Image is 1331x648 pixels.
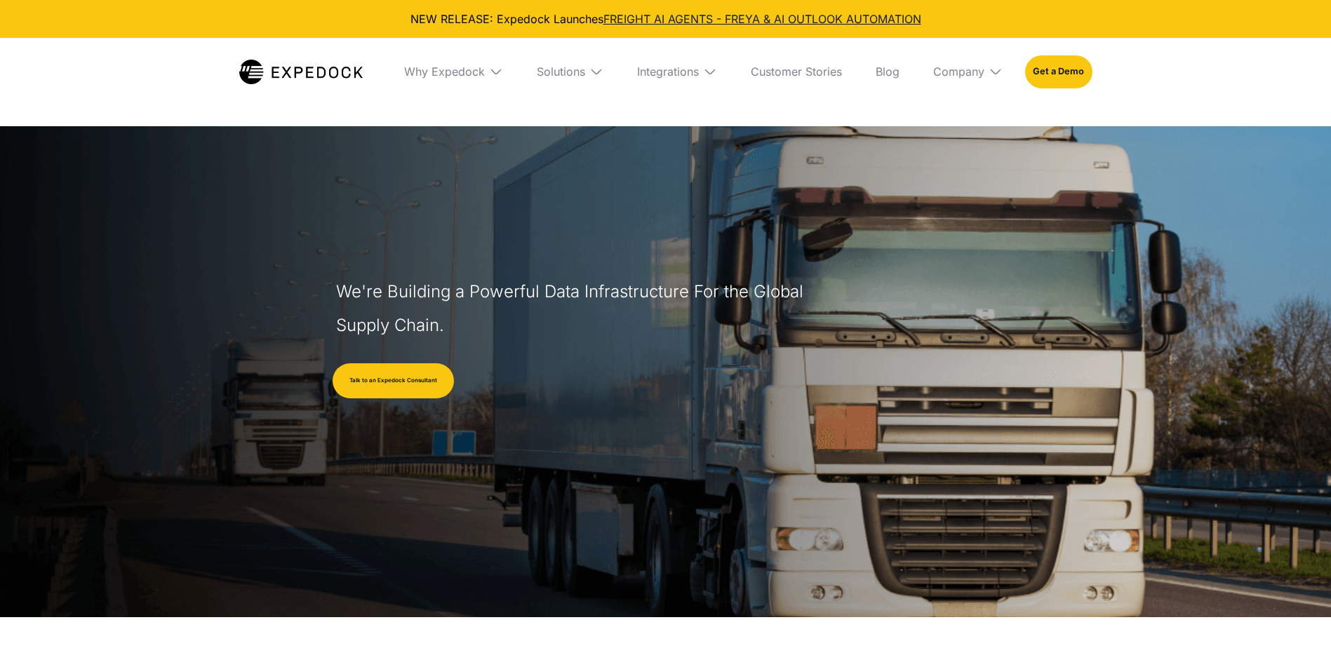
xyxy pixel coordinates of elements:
[1025,55,1092,88] a: Get a Demo
[933,65,984,79] div: Company
[864,38,911,105] a: Blog
[404,65,485,79] div: Why Expedock
[11,11,1320,27] div: NEW RELEASE: Expedock Launches
[336,275,810,342] h1: We're Building a Powerful Data Infrastructure For the Global Supply Chain.
[740,38,853,105] a: Customer Stories
[333,363,454,398] a: Talk to an Expedock Consultant
[537,65,585,79] div: Solutions
[637,65,699,79] div: Integrations
[603,12,921,26] a: FREIGHT AI AGENTS - FREYA & AI OUTLOOK AUTOMATION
